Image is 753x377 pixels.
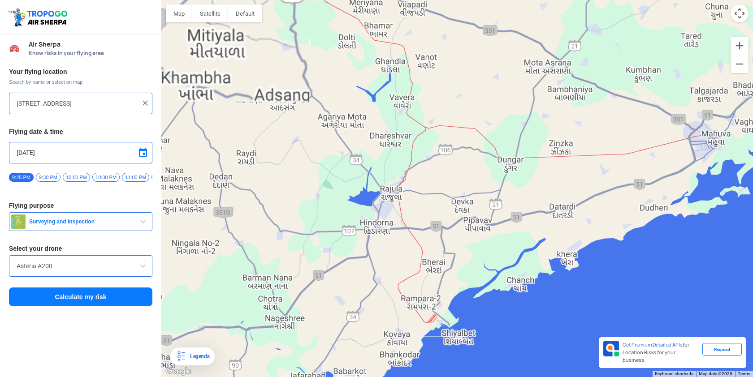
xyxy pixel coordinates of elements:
img: Google [164,365,193,377]
span: 11:30 PM [151,173,179,182]
span: 9:25 PM [9,173,34,182]
button: Calculate my risk [9,287,152,306]
button: Show satellite imagery [192,4,228,22]
span: Get Premium Detailed APIs [623,342,683,348]
input: Search by name or Brand [17,261,145,271]
input: Select Date [17,147,145,158]
button: Zoom out [731,55,749,73]
img: survey.png [11,214,26,229]
span: 10:30 PM [92,173,120,182]
div: Legends [186,351,209,362]
span: Know risks in your flying area [29,50,152,57]
a: Open this area in Google Maps (opens a new window) [164,365,193,377]
span: Surveying and Inspection [26,218,138,225]
h3: Your flying location [9,69,152,75]
h3: Flying date & time [9,129,152,135]
span: Search by name or select on map [9,78,152,86]
span: 9:30 PM [36,173,61,182]
span: Map data ©2025 [699,371,732,376]
button: Keyboard shortcuts [655,371,693,377]
h3: Select your drone [9,245,152,252]
img: Legends [176,351,186,362]
div: for Location Risks for your business. [619,341,702,364]
img: Premium APIs [603,341,619,356]
button: Map camera controls [731,4,749,22]
button: Surveying and Inspection [9,212,152,231]
span: 10:00 PM [63,173,90,182]
img: Risk Scores [9,43,20,54]
img: ic_tgdronemaps.svg [7,7,70,27]
img: ic_close.png [141,99,150,107]
a: Terms [738,371,750,376]
div: Request [702,343,742,356]
button: Zoom in [731,37,749,55]
button: Show street map [166,4,192,22]
input: Search your flying location [17,98,138,109]
span: 11:00 PM [122,173,149,182]
h3: Flying purpose [9,202,152,209]
span: Air Sherpa [29,41,152,48]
